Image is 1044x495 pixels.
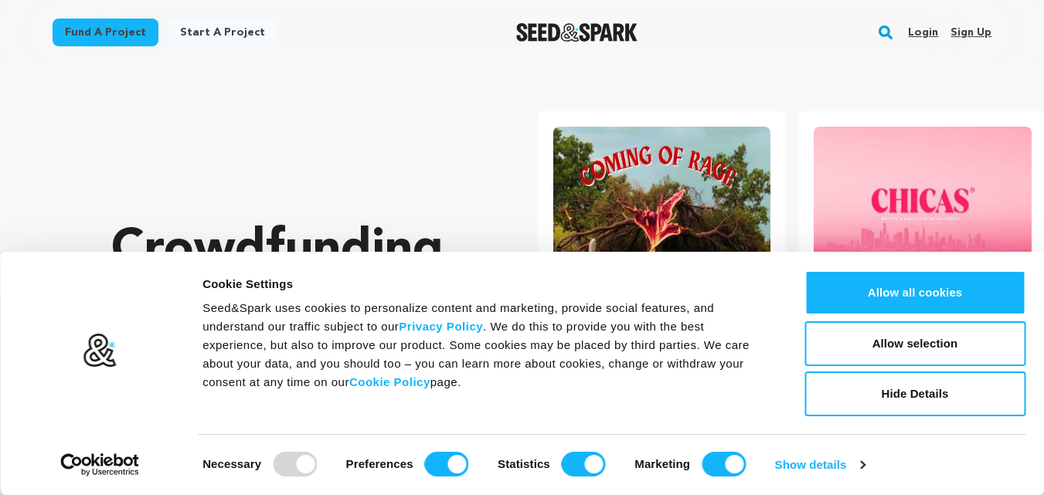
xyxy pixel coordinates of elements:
[950,20,991,45] a: Sign up
[908,20,938,45] a: Login
[111,220,476,405] p: Crowdfunding that .
[399,320,483,333] a: Privacy Policy
[804,371,1025,416] button: Hide Details
[804,270,1025,315] button: Allow all cookies
[202,457,261,470] strong: Necessary
[53,19,158,46] a: Fund a project
[804,321,1025,366] button: Allow selection
[553,127,771,275] img: Coming of Rage image
[516,23,638,42] img: Seed&Spark Logo Dark Mode
[32,453,168,476] a: Usercentrics Cookiebot - opens in a new window
[814,127,1032,275] img: CHICAS Pilot image
[349,375,430,388] a: Cookie Policy
[202,275,770,293] div: Cookie Settings
[498,457,550,470] strong: Statistics
[202,299,770,392] div: Seed&Spark uses cookies to personalize content and marketing, provide social features, and unders...
[83,333,117,368] img: logo
[168,19,277,46] a: Start a project
[346,457,413,470] strong: Preferences
[516,23,638,42] a: Seed&Spark Homepage
[634,457,690,470] strong: Marketing
[775,453,865,476] a: Show details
